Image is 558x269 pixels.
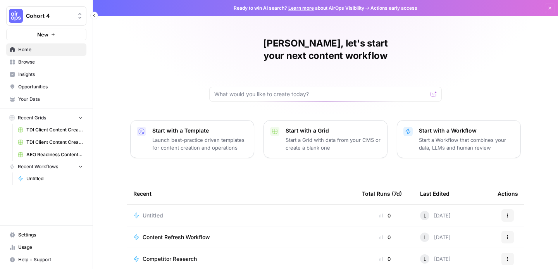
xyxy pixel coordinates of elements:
[18,96,83,103] span: Your Data
[26,151,83,158] span: AEO Readiness Content Audit & Refresher
[6,241,86,253] a: Usage
[133,183,350,204] div: Recent
[6,56,86,68] a: Browse
[130,120,254,158] button: Start with a TemplateLaunch best-practice driven templates for content creation and operations
[362,183,402,204] div: Total Runs (7d)
[18,59,83,66] span: Browse
[6,43,86,56] a: Home
[362,233,408,241] div: 0
[214,90,427,98] input: What would you like to create today?
[143,255,197,263] span: Competitor Research
[133,233,350,241] a: Content Refresh Workflow
[424,212,426,219] span: L
[14,124,86,136] a: TDI Client Content Creation -2
[362,212,408,219] div: 0
[209,37,442,62] h1: [PERSON_NAME], let's start your next content workflow
[143,212,163,219] span: Untitled
[420,254,451,264] div: [DATE]
[26,139,83,146] span: TDI Client Content Creation
[37,31,48,38] span: New
[286,127,381,134] p: Start with a Grid
[6,112,86,124] button: Recent Grids
[6,93,86,105] a: Your Data
[6,29,86,40] button: New
[6,68,86,81] a: Insights
[419,127,514,134] p: Start with a Workflow
[234,5,364,12] span: Ready to win AI search? about AirOps Visibility
[18,244,83,251] span: Usage
[152,136,248,152] p: Launch best-practice driven templates for content creation and operations
[18,46,83,53] span: Home
[6,6,86,26] button: Workspace: Cohort 4
[288,5,314,11] a: Learn more
[18,163,58,170] span: Recent Workflows
[263,120,387,158] button: Start with a GridStart a Grid with data from your CMS or create a blank one
[6,161,86,172] button: Recent Workflows
[143,233,210,241] span: Content Refresh Workflow
[6,229,86,241] a: Settings
[420,183,449,204] div: Last Edited
[18,256,83,263] span: Help + Support
[133,212,350,219] a: Untitled
[14,148,86,161] a: AEO Readiness Content Audit & Refresher
[18,114,46,121] span: Recent Grids
[14,136,86,148] a: TDI Client Content Creation
[286,136,381,152] p: Start a Grid with data from your CMS or create a blank one
[397,120,521,158] button: Start with a WorkflowStart a Workflow that combines your data, LLMs and human review
[26,126,83,133] span: TDI Client Content Creation -2
[498,183,518,204] div: Actions
[6,81,86,93] a: Opportunities
[424,255,426,263] span: L
[18,231,83,238] span: Settings
[18,71,83,78] span: Insights
[420,233,451,242] div: [DATE]
[14,172,86,185] a: Untitled
[370,5,417,12] span: Actions early access
[9,9,23,23] img: Cohort 4 Logo
[6,253,86,266] button: Help + Support
[419,136,514,152] p: Start a Workflow that combines your data, LLMs and human review
[420,211,451,220] div: [DATE]
[26,175,83,182] span: Untitled
[424,233,426,241] span: L
[26,12,73,20] span: Cohort 4
[133,255,350,263] a: Competitor Research
[18,83,83,90] span: Opportunities
[152,127,248,134] p: Start with a Template
[362,255,408,263] div: 0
